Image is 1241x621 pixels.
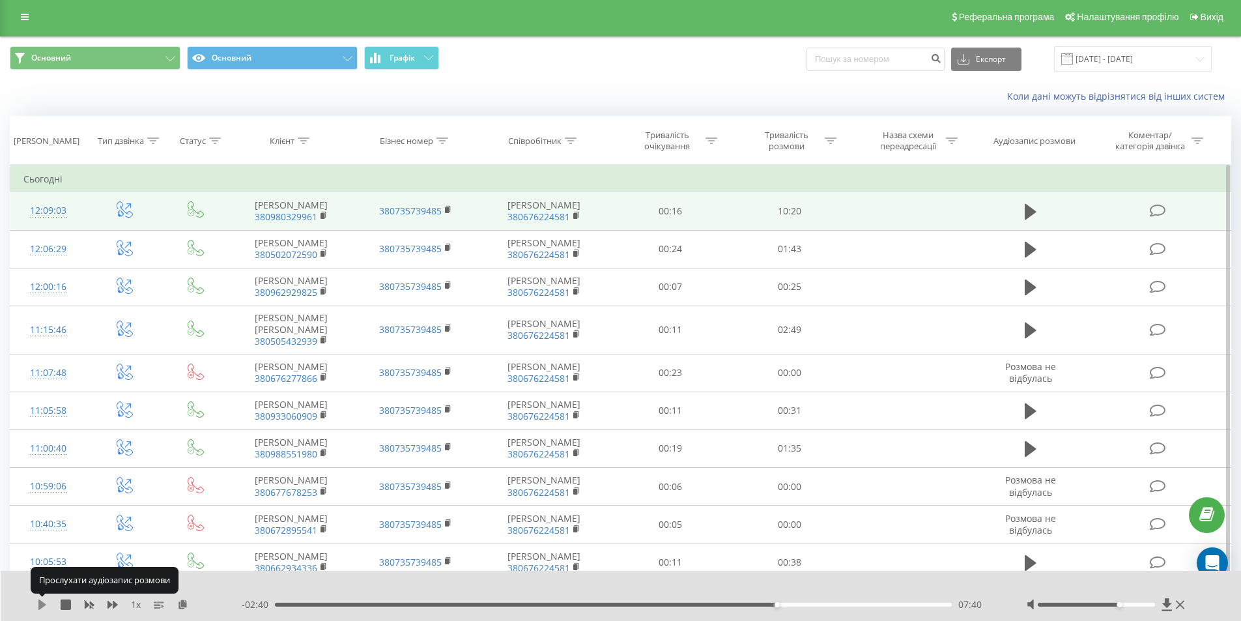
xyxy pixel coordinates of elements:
td: 00:19 [611,429,730,467]
div: Прослухати аудіозапис розмови [31,567,178,593]
a: 380676224581 [507,210,570,223]
a: 380676224581 [507,486,570,498]
td: [PERSON_NAME] [229,230,353,268]
a: 380676224581 [507,329,570,341]
a: 380735739485 [379,404,442,416]
div: 11:00:40 [23,436,74,461]
div: Бізнес номер [380,136,433,147]
td: 10:20 [730,192,849,230]
td: [PERSON_NAME] [229,392,353,429]
a: 380735739485 [379,242,442,255]
div: Статус [180,136,206,147]
div: Тип дзвінка [98,136,144,147]
a: 380735739485 [379,518,442,530]
a: 380672895541 [255,524,317,536]
a: 380735739485 [379,323,442,336]
a: 380962929825 [255,286,317,298]
td: 00:05 [611,506,730,543]
input: Пошук за номером [806,48,945,71]
td: 00:16 [611,192,730,230]
div: 12:09:03 [23,198,74,224]
td: [PERSON_NAME] [478,468,611,506]
a: 380735739485 [379,480,442,493]
div: 11:15:46 [23,317,74,343]
td: 00:00 [730,354,849,392]
td: [PERSON_NAME] [229,506,353,543]
td: 00:11 [611,392,730,429]
td: [PERSON_NAME] [478,192,611,230]
td: [PERSON_NAME] [478,429,611,467]
a: 380677678253 [255,486,317,498]
span: 1 x [131,598,141,611]
td: [PERSON_NAME] [229,429,353,467]
div: Тривалість очікування [633,130,702,152]
td: 00:11 [611,543,730,581]
td: [PERSON_NAME] [229,192,353,230]
a: 380676224581 [507,372,570,384]
td: [PERSON_NAME] [478,543,611,581]
span: 07:40 [958,598,982,611]
td: 00:23 [611,354,730,392]
span: Реферальна програма [959,12,1055,22]
a: 380676224581 [507,562,570,574]
td: [PERSON_NAME] [PERSON_NAME] [229,306,353,354]
span: - 02:40 [242,598,275,611]
a: 380735739485 [379,205,442,217]
a: 380735739485 [379,442,442,454]
td: [PERSON_NAME] [478,392,611,429]
td: [PERSON_NAME] [478,306,611,354]
a: 380735739485 [379,280,442,293]
span: Розмова не відбулась [1005,512,1056,536]
a: 380676277866 [255,372,317,384]
div: 10:40:35 [23,512,74,537]
a: 380662934336 [255,562,317,574]
div: Коментар/категорія дзвінка [1112,130,1188,152]
a: 380735739485 [379,556,442,568]
span: Графік [390,53,415,63]
td: 01:43 [730,230,849,268]
a: Коли дані можуть відрізнятися вiд інших систем [1007,90,1231,102]
div: Співробітник [508,136,562,147]
div: Назва схеми переадресації [873,130,943,152]
td: [PERSON_NAME] [478,354,611,392]
a: 380988551980 [255,448,317,460]
td: [PERSON_NAME] [229,268,353,306]
td: [PERSON_NAME] [229,543,353,581]
div: 12:00:16 [23,274,74,300]
a: 380676224581 [507,524,570,536]
td: 00:38 [730,543,849,581]
a: 380980329961 [255,210,317,223]
td: 00:00 [730,468,849,506]
button: Основний [10,46,180,70]
td: [PERSON_NAME] [478,230,611,268]
span: Розмова не відбулась [1005,360,1056,384]
td: Сьогодні [10,166,1231,192]
td: [PERSON_NAME] [478,506,611,543]
td: 00:25 [730,268,849,306]
div: Accessibility label [774,602,779,607]
div: Клієнт [270,136,294,147]
span: Розмова не відбулась [1005,474,1056,498]
td: 01:35 [730,429,849,467]
span: Вихід [1201,12,1223,22]
td: 00:24 [611,230,730,268]
div: Open Intercom Messenger [1197,547,1228,579]
a: 380735739485 [379,366,442,379]
td: 00:00 [730,506,849,543]
td: 00:11 [611,306,730,354]
a: 380676224581 [507,286,570,298]
div: 12:06:29 [23,237,74,262]
div: [PERSON_NAME] [14,136,79,147]
td: 02:49 [730,306,849,354]
div: 10:05:53 [23,549,74,575]
a: 380676224581 [507,248,570,261]
button: Основний [187,46,358,70]
button: Експорт [951,48,1021,71]
td: [PERSON_NAME] [229,468,353,506]
div: Accessibility label [1117,602,1122,607]
span: Налаштування профілю [1077,12,1178,22]
div: Аудіозапис розмови [993,136,1076,147]
a: 380505432939 [255,335,317,347]
div: Тривалість розмови [752,130,821,152]
td: [PERSON_NAME] [478,268,611,306]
